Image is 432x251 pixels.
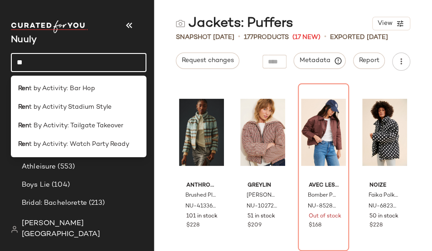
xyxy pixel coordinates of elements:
button: Metadata [294,53,346,69]
img: 68233345_018_b3 [362,87,407,178]
img: 85281046_259_b [301,87,346,178]
span: Metadata [299,57,340,65]
img: 4133688110001_045_b5 [179,87,224,178]
span: Boys Lie [22,180,50,190]
span: View [377,20,393,27]
span: t by Activity: Bar Hop [29,84,95,93]
span: Request changes [181,57,234,64]
img: cfy_white_logo.C9jOOHJF.svg [11,20,88,33]
span: t by Activity: Watch Party Ready [29,140,129,149]
span: t by Activity Stadium Style [29,102,112,112]
span: Snapshot [DATE] [176,33,234,42]
span: 51 in stock [248,212,275,221]
span: $228 [186,222,199,230]
div: Products [244,33,289,42]
span: NU-4133688110001-000-045 [185,203,216,211]
span: • [324,32,326,43]
span: NU-68233345-000-018 [369,203,399,211]
span: NU-85281046-000-259 [307,203,338,211]
span: [PERSON_NAME] [PERSON_NAME] Jacket [247,192,277,200]
span: [PERSON_NAME][GEOGRAPHIC_DATA] [22,218,146,240]
span: 50 in stock [369,212,398,221]
span: • [238,32,240,43]
span: Current Company Name [11,35,37,45]
span: Faika Polka Dot Puffer Jacket [369,192,399,200]
b: Ren [18,121,29,130]
span: Athleisure [22,162,56,172]
span: (213) [87,198,105,208]
span: $168 [308,222,321,230]
span: Bomber Puffer Jacket [307,192,338,200]
span: (104) [50,180,70,190]
p: Exported [DATE] [330,33,388,42]
b: Ren [18,102,29,112]
button: Request changes [176,53,239,69]
span: Greylin [248,182,278,190]
div: Jackets: Puffers [176,14,293,33]
span: NU-102723640-000-000 [247,203,277,211]
img: 102723640_000_b [240,87,285,178]
span: t By Activity: Tailgate Takeover [29,121,123,130]
b: Ren [18,84,29,93]
span: Avec Les Filles [308,182,339,190]
span: Brushed Plaid Puffer Jacket [185,192,216,200]
button: View [372,17,410,30]
span: Report [359,57,379,64]
span: (17 New) [292,33,320,42]
span: Anthropologie [186,182,217,190]
span: (553) [56,162,75,172]
span: $209 [248,222,262,230]
span: Noize [369,182,400,190]
span: Bridal: Bachelorette [22,198,87,208]
img: svg%3e [176,19,185,28]
button: Report [353,53,385,69]
span: 101 in stock [186,212,218,221]
img: svg%3e [11,226,18,233]
b: Ren [18,140,29,149]
span: $228 [369,222,383,230]
span: Out of stock [308,212,341,221]
span: 177 [244,34,253,41]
